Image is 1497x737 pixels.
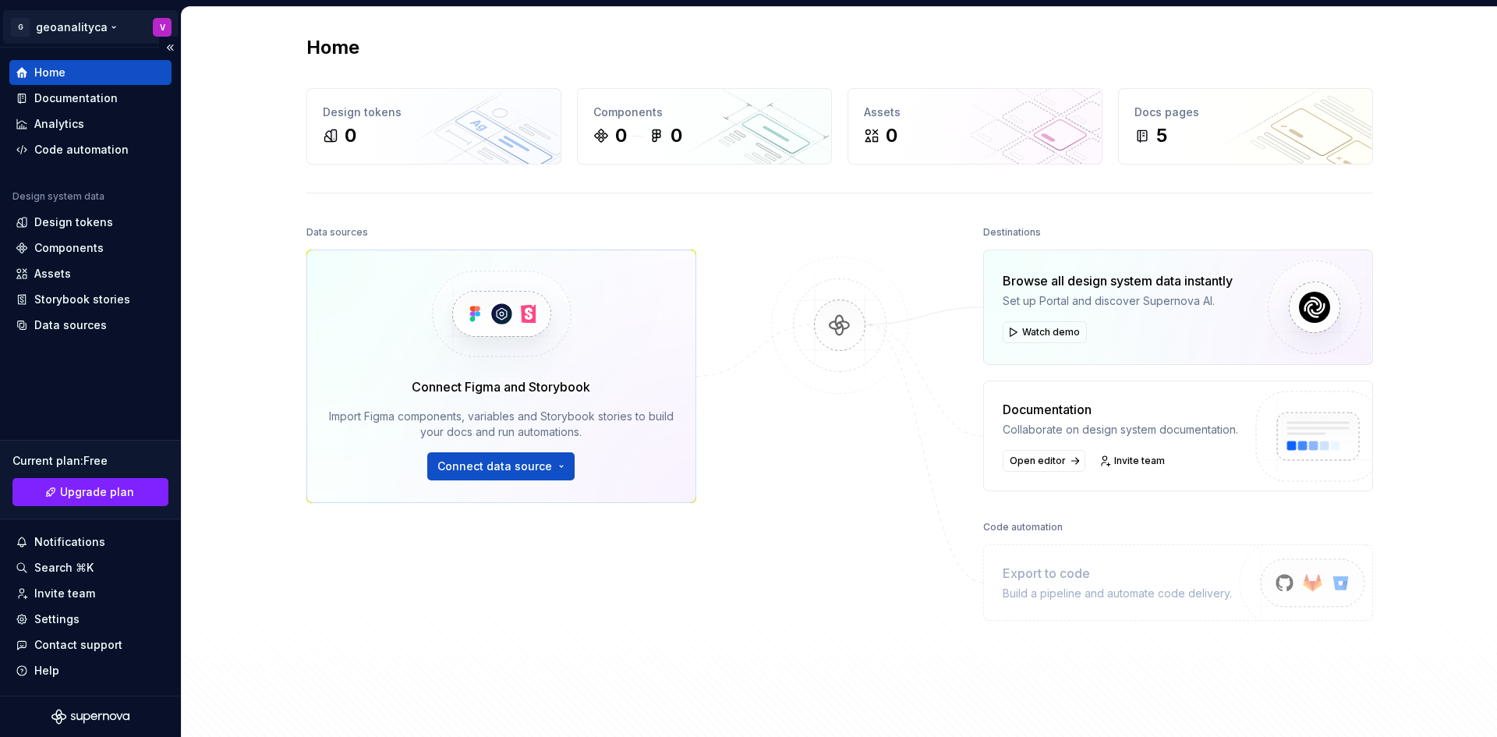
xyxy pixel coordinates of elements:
[1003,271,1233,290] div: Browse all design system data instantly
[160,21,165,34] div: V
[9,86,172,111] a: Documentation
[12,478,168,506] a: Upgrade plan
[159,37,181,58] button: Collapse sidebar
[36,19,108,35] div: geoanalityca
[1003,293,1233,309] div: Set up Portal and discover Supernova AI.
[1114,455,1165,467] span: Invite team
[1156,123,1167,148] div: 5
[51,709,129,725] svg: Supernova Logo
[1003,422,1238,438] div: Collaborate on design system documentation.
[9,632,172,657] button: Contact support
[34,317,107,333] div: Data sources
[1095,450,1172,472] a: Invite team
[34,637,122,653] div: Contact support
[9,581,172,606] a: Invite team
[9,112,172,136] a: Analytics
[9,555,172,580] button: Search ⌘K
[577,88,832,165] a: Components00
[1022,326,1080,338] span: Watch demo
[323,105,545,120] div: Design tokens
[593,105,816,120] div: Components
[34,663,59,679] div: Help
[34,65,65,80] div: Home
[34,292,130,307] div: Storybook stories
[60,484,134,500] span: Upgrade plan
[427,452,575,480] button: Connect data source
[9,607,172,632] a: Settings
[1010,455,1066,467] span: Open editor
[329,409,674,440] div: Import Figma components, variables and Storybook stories to build your docs and run automations.
[615,123,627,148] div: 0
[671,123,682,148] div: 0
[9,60,172,85] a: Home
[1003,450,1085,472] a: Open editor
[9,658,172,683] button: Help
[983,516,1063,538] div: Code automation
[34,560,94,576] div: Search ⌘K
[306,35,359,60] h2: Home
[9,313,172,338] a: Data sources
[306,88,561,165] a: Design tokens0
[1134,105,1357,120] div: Docs pages
[11,18,30,37] div: G
[12,190,104,203] div: Design system data
[886,123,897,148] div: 0
[9,210,172,235] a: Design tokens
[9,530,172,555] button: Notifications
[9,236,172,260] a: Components
[34,142,129,158] div: Code automation
[3,10,178,44] button: GgeoanalitycaV
[12,453,168,469] div: Current plan : Free
[34,116,84,132] div: Analytics
[9,287,172,312] a: Storybook stories
[9,137,172,162] a: Code automation
[864,105,1086,120] div: Assets
[34,534,105,550] div: Notifications
[9,261,172,286] a: Assets
[34,586,95,601] div: Invite team
[437,459,552,474] span: Connect data source
[34,240,104,256] div: Components
[412,377,590,396] div: Connect Figma and Storybook
[1003,564,1232,583] div: Export to code
[983,221,1041,243] div: Destinations
[1118,88,1373,165] a: Docs pages5
[34,214,113,230] div: Design tokens
[345,123,356,148] div: 0
[848,88,1102,165] a: Assets0
[306,221,368,243] div: Data sources
[1003,400,1238,419] div: Documentation
[1003,321,1087,343] button: Watch demo
[34,90,118,106] div: Documentation
[1003,586,1232,601] div: Build a pipeline and automate code delivery.
[34,266,71,282] div: Assets
[34,611,80,627] div: Settings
